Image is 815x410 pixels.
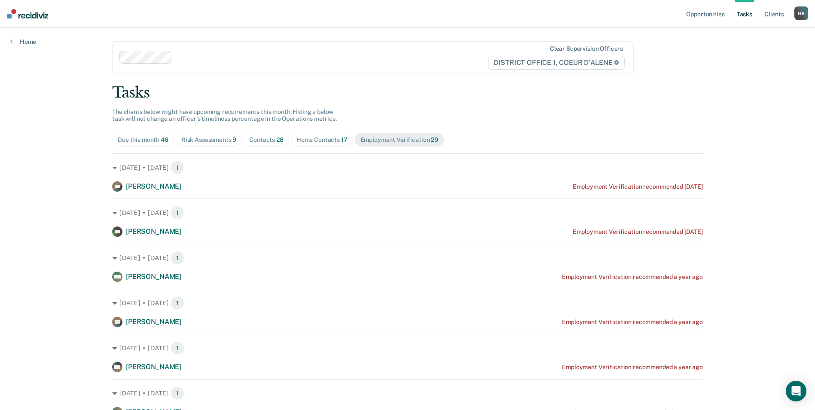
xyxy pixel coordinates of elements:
span: 1 [171,161,184,174]
span: The clients below might have upcoming requirements this month. Hiding a below task will not chang... [112,108,337,122]
div: Clear supervision officers [550,45,623,52]
span: [PERSON_NAME] [126,272,181,281]
div: Employment Verification recommended [DATE] [573,228,703,236]
span: [PERSON_NAME] [126,363,181,371]
span: [PERSON_NAME] [126,182,181,190]
span: [PERSON_NAME] [126,227,181,236]
img: Recidiviz [7,9,48,18]
span: 1 [171,341,184,355]
div: Employment Verification [360,136,438,144]
div: Open Intercom Messenger [786,381,806,401]
span: 17 [341,136,348,143]
a: Home [10,38,36,46]
div: [DATE] • [DATE] 1 [112,251,703,265]
span: 28 [276,136,284,143]
div: Home Contacts [296,136,348,144]
div: Risk Assessments [181,136,237,144]
div: Employment Verification recommended [DATE] [573,183,703,190]
button: HB [794,6,808,20]
span: [PERSON_NAME] [126,318,181,326]
span: 46 [161,136,168,143]
div: Employment Verification recommended a year ago [562,273,703,281]
span: DISTRICT OFFICE 1, COEUR D'ALENE [488,56,625,70]
div: Contacts [249,136,284,144]
div: [DATE] • [DATE] 1 [112,161,703,174]
span: 1 [171,296,184,310]
div: [DATE] • [DATE] 1 [112,206,703,220]
span: 1 [171,206,184,220]
div: [DATE] • [DATE] 1 [112,386,703,400]
span: 29 [431,136,438,143]
div: Tasks [112,84,703,101]
div: [DATE] • [DATE] 1 [112,341,703,355]
div: Employment Verification recommended a year ago [562,318,703,326]
div: H B [794,6,808,20]
div: Due this month [118,136,168,144]
div: [DATE] • [DATE] 1 [112,296,703,310]
span: 9 [232,136,236,143]
div: Employment Verification recommended a year ago [562,364,703,371]
span: 1 [171,386,184,400]
span: 1 [171,251,184,265]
